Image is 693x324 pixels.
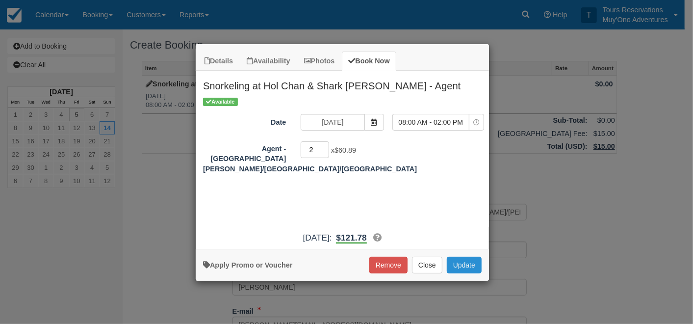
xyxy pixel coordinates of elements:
a: Details [198,52,239,71]
span: Available [203,98,238,106]
a: Availability [240,52,296,71]
button: Remove [369,257,408,273]
button: Update [447,257,482,273]
h2: Snorkeling at Hol Chan & Shark [PERSON_NAME] - Agent [196,71,489,96]
span: $121.78 [336,233,366,243]
button: Close [412,257,442,273]
div: Item Modal [196,71,489,244]
a: Book Now [342,52,396,71]
a: Apply Voucher [203,261,292,269]
span: x [331,146,356,154]
span: $60.89 [334,146,356,154]
label: Agent - San Pedro/Belize City/Caye Caulker [196,140,293,174]
a: Photos [298,52,341,71]
div: [DATE]: [196,232,489,244]
input: Agent - San Pedro/Belize City/Caye Caulker [301,141,329,158]
label: Date [196,114,293,128]
span: 08:00 AM - 02:00 PM [393,117,469,127]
